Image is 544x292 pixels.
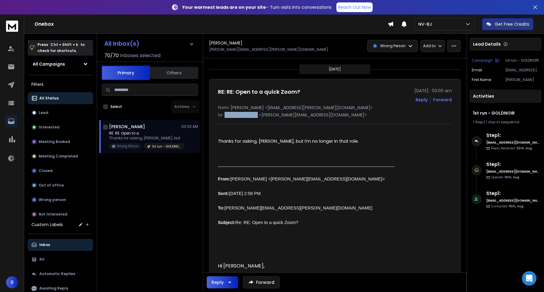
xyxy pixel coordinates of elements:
button: Automatic Replies [28,268,93,280]
span: 70 / 70 [104,52,119,59]
p: [PERSON_NAME] [505,77,539,82]
h3: Filters [28,80,93,89]
p: RE: RE: Open to a [109,131,182,136]
p: [PERSON_NAME][EMAIL_ADDRESS][PERSON_NAME][DOMAIN_NAME] [209,47,328,52]
button: Others [150,66,198,79]
p: 1st run - GOLDNOIR [152,144,181,149]
button: Meeting Booked [28,136,93,148]
b: Sent: [218,191,229,196]
span: 19th, Aug [504,175,519,180]
p: First Name [472,77,491,82]
button: B [6,276,18,288]
h6: [EMAIL_ADDRESS][DOMAIN_NAME] [486,198,539,203]
p: Thanks for asking, [PERSON_NAME], but [109,136,182,141]
p: Out of office [39,183,64,188]
p: Press to check for shortcuts. [37,42,85,54]
button: Get Free Credits [482,18,533,30]
h1: All Campaigns [33,61,65,67]
p: Closed [39,168,53,173]
strong: Your warmest leads are on your site [182,4,266,10]
button: All Status [28,92,93,104]
button: Interested [28,121,93,133]
p: Email [472,68,482,73]
div: | [473,120,538,125]
p: [DATE] [329,67,341,72]
span: 1 day in sequence [486,119,519,125]
label: Select [110,104,122,109]
p: Meeting Booked [39,139,70,144]
button: Meeting Completed [28,150,93,162]
h1: 1st run - GOLDNOIR [473,110,538,116]
p: Interested [39,125,60,130]
p: Hi [PERSON_NAME], [218,262,394,270]
button: Wrong person [28,194,93,206]
button: All [28,253,93,265]
p: Wrong Person [380,44,406,48]
span: 1 Step [473,119,483,125]
p: – Turn visits into conversations [182,4,332,10]
p: Opened [491,175,519,180]
p: All [39,257,44,262]
button: Forward [243,276,280,288]
span: Ctrl + Shift + k [50,41,79,48]
h6: Step 1 : [486,132,539,139]
h6: Step 1 : [486,190,539,197]
span: 19th, Aug [509,204,523,209]
button: Lead [28,107,93,119]
h3: Custom Labels [31,222,63,228]
h1: Onebox [34,21,388,28]
div: Reply [212,279,224,285]
button: Primary [102,66,150,80]
p: Lead [39,110,48,115]
h6: [EMAIL_ADDRESS][DOMAIN_NAME] [486,169,539,174]
p: Automatic Replies [39,271,75,276]
b: To: [218,206,225,210]
button: Not Interested [28,208,93,220]
p: [DATE] : 03:00 am [414,88,452,94]
button: All Campaigns [28,58,93,70]
b: Subject: [218,220,235,225]
h3: Inboxes selected [120,52,160,59]
p: [EMAIL_ADDRESS][PERSON_NAME][DOMAIN_NAME] [505,68,539,73]
h6: [EMAIL_ADDRESS][DOMAIN_NAME] [486,140,539,145]
div: Activities [469,89,542,103]
span: [PERSON_NAME] <[PERSON_NAME][EMAIL_ADDRESS][DOMAIN_NAME]> [DATE] 2:58 PM [PERSON_NAME][EMAIL_ADDR... [218,177,385,225]
p: Meeting Completed [39,154,78,159]
a: Reach Out Now [336,2,373,12]
p: 03:00 AM [181,124,198,129]
p: Reach Out Now [338,4,371,10]
p: Reply Received [491,146,532,151]
button: Reply [207,276,238,288]
div: Forward [433,97,452,103]
button: Reply [416,97,428,103]
p: Lead Details [473,41,501,47]
button: Inbox [28,239,93,251]
p: Inbox [39,242,50,247]
p: Contacted [491,204,523,209]
button: All Inbox(s) [99,37,199,50]
div: Open Intercom Messenger [522,271,536,286]
button: Out of office [28,179,93,191]
p: All Status [39,96,59,101]
span: Thanks for asking, [PERSON_NAME], but I’m no longer in that role. [218,138,359,144]
p: Wrong Person [117,144,139,148]
h1: [PERSON_NAME] [109,124,145,130]
h1: All Inbox(s) [104,41,139,47]
h6: Step 1 : [486,161,539,168]
p: from: [PERSON_NAME] <[EMAIL_ADDRESS][PERSON_NAME][DOMAIN_NAME]> [218,105,452,111]
p: Campaign [472,58,493,63]
h1: RE: RE: Open to a quick Zoom? [218,88,300,96]
button: Campaign [472,58,499,63]
button: Closed [28,165,93,177]
p: NV-BJ [418,21,434,27]
p: Not Interested [39,212,67,217]
span: 20th, Aug [516,146,532,151]
p: Add to [423,44,436,48]
p: Awaiting Reply [39,286,68,291]
p: to: [PERSON_NAME] <[PERSON_NAME][EMAIL_ADDRESS][DOMAIN_NAME]> [218,112,452,118]
p: 1st run - GOLDNOIR [505,58,539,63]
h1: [PERSON_NAME] [209,40,242,46]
